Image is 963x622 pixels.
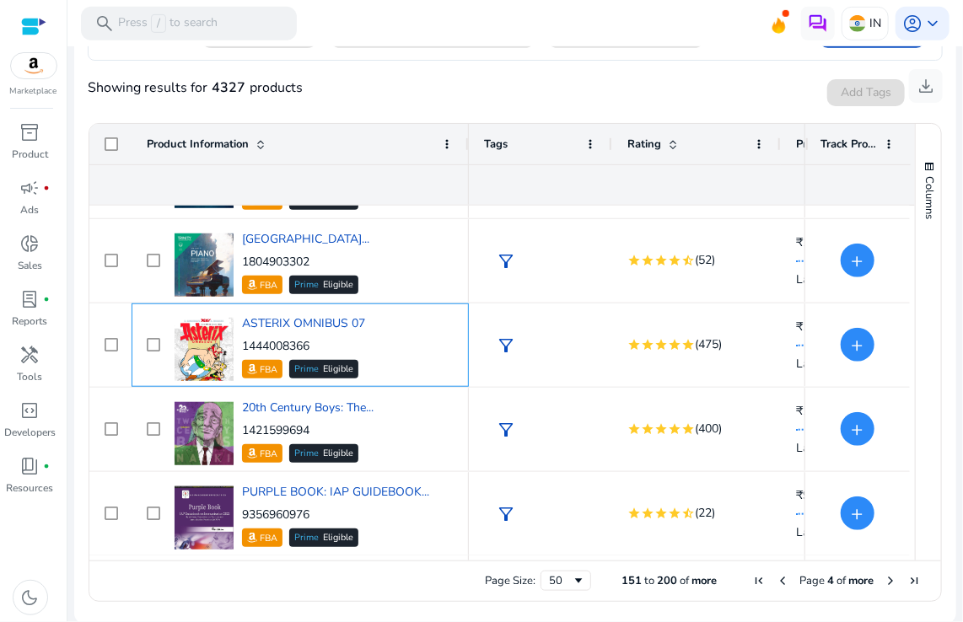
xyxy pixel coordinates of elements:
div: Eligible [289,528,358,547]
span: fiber_manual_record [44,185,51,191]
div: Previous Page [776,574,789,587]
button: + [841,412,874,446]
p: FBA [260,277,277,294]
span: to [644,573,654,588]
div: First Page [752,574,766,587]
button: + [841,328,874,362]
span: filter_alt [496,251,516,271]
span: lab_profile [20,289,40,309]
span: (52) [695,250,715,271]
span: more [848,573,874,588]
div: Last Changed: [DATE] [796,515,934,550]
mat-icon: star [641,254,654,267]
span: Prime [294,365,319,374]
div: Showing results for products [88,78,303,98]
span: 4 [827,573,834,588]
span: code_blocks [20,400,40,421]
span: fiber_manual_record [44,296,51,303]
p: 1804903302 [242,254,369,271]
mat-icon: star [627,254,641,267]
mat-icon: star [641,507,654,520]
button: + [841,496,874,530]
span: Columns [922,176,937,219]
mat-icon: star [654,507,668,520]
span: of [680,573,689,588]
mat-icon: star_half [681,254,695,267]
span: Product Information [147,137,249,152]
mat-icon: star [654,422,668,436]
mat-icon: star [681,338,695,351]
mat-icon: star [627,422,641,436]
p: Sales [18,258,42,273]
p: Product [12,147,48,162]
p: IN [869,8,881,38]
p: 1421599694 [242,422,374,439]
span: fiber_manual_record [44,463,51,469]
mat-icon: star [641,338,654,351]
a: PURPLE BOOK: IAP GUIDEBOOK... [242,484,429,500]
mat-icon: star_half [681,507,695,520]
div: Eligible [289,360,358,378]
span: keyboard_arrow_down [923,13,943,34]
span: of [837,573,846,588]
span: (475) [695,335,722,355]
p: 1444008366 [242,338,365,355]
mat-icon: star [627,507,641,520]
span: search [94,13,115,34]
div: Last Changed: [DATE] [796,262,934,297]
span: filter_alt [496,420,516,440]
p: FBA [260,362,277,378]
span: donut_small [20,233,40,254]
span: dark_mode [20,587,40,608]
span: 200 [657,573,677,588]
mat-icon: star [627,338,641,351]
span: download [916,76,936,96]
span: filter_alt [496,504,516,524]
p: Reports [13,314,48,329]
p: 9356960976 [242,507,429,523]
span: / [151,14,166,33]
div: Page Size [541,571,591,591]
mat-icon: star [668,422,681,436]
button: download [909,69,943,103]
p: Resources [7,480,54,496]
span: [GEOGRAPHIC_DATA]... [242,231,369,247]
span: Track Product [820,137,877,152]
span: filter_alt [496,335,516,356]
div: Eligible [289,444,358,463]
span: ₹1.75K [796,234,838,251]
span: ₹1.59K [796,403,838,420]
span: Prime [294,534,319,543]
div: 50 [549,573,572,588]
div: Page Size: [485,573,535,588]
mat-icon: star [668,507,681,520]
span: 151 [621,573,642,588]
p: Tools [18,369,43,384]
span: (22) [695,503,715,523]
div: Next Page [884,574,897,587]
p: Marketplace [10,85,57,98]
mat-icon: star [654,338,668,351]
span: 20th Century Boys: The... [242,399,374,416]
div: Last Page [907,574,921,587]
span: (400) [695,419,722,439]
span: campaign [20,178,40,198]
div: Last Changed: [DATE] [796,346,934,381]
span: Prime [294,449,319,458]
span: ₹980 [796,487,838,504]
span: book_4 [20,456,40,476]
span: account_circle [902,13,923,34]
p: FBA [260,530,277,547]
mat-icon: star [681,422,695,436]
button: + [841,244,874,277]
mat-icon: star [641,422,654,436]
p: Ads [21,202,40,217]
p: FBA [260,446,277,463]
a: ASTERIX OMNIBUS 07 [242,315,365,331]
img: amazon.svg [11,53,56,78]
mat-icon: star [654,254,668,267]
span: Tags [484,137,508,152]
span: Prime [294,281,319,290]
span: handyman [20,345,40,365]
